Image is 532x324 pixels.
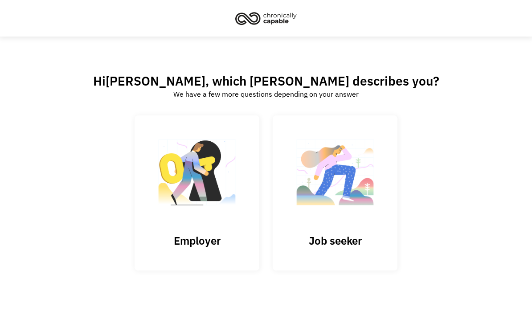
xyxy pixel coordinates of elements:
span: [PERSON_NAME] [106,73,205,89]
h2: Hi , which [PERSON_NAME] describes you? [93,73,439,89]
input: Submit [135,115,259,271]
a: Job seeker [273,115,397,270]
div: We have a few more questions depending on your answer [173,89,359,99]
h3: Job seeker [291,234,380,247]
img: Chronically Capable logo [233,8,299,28]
